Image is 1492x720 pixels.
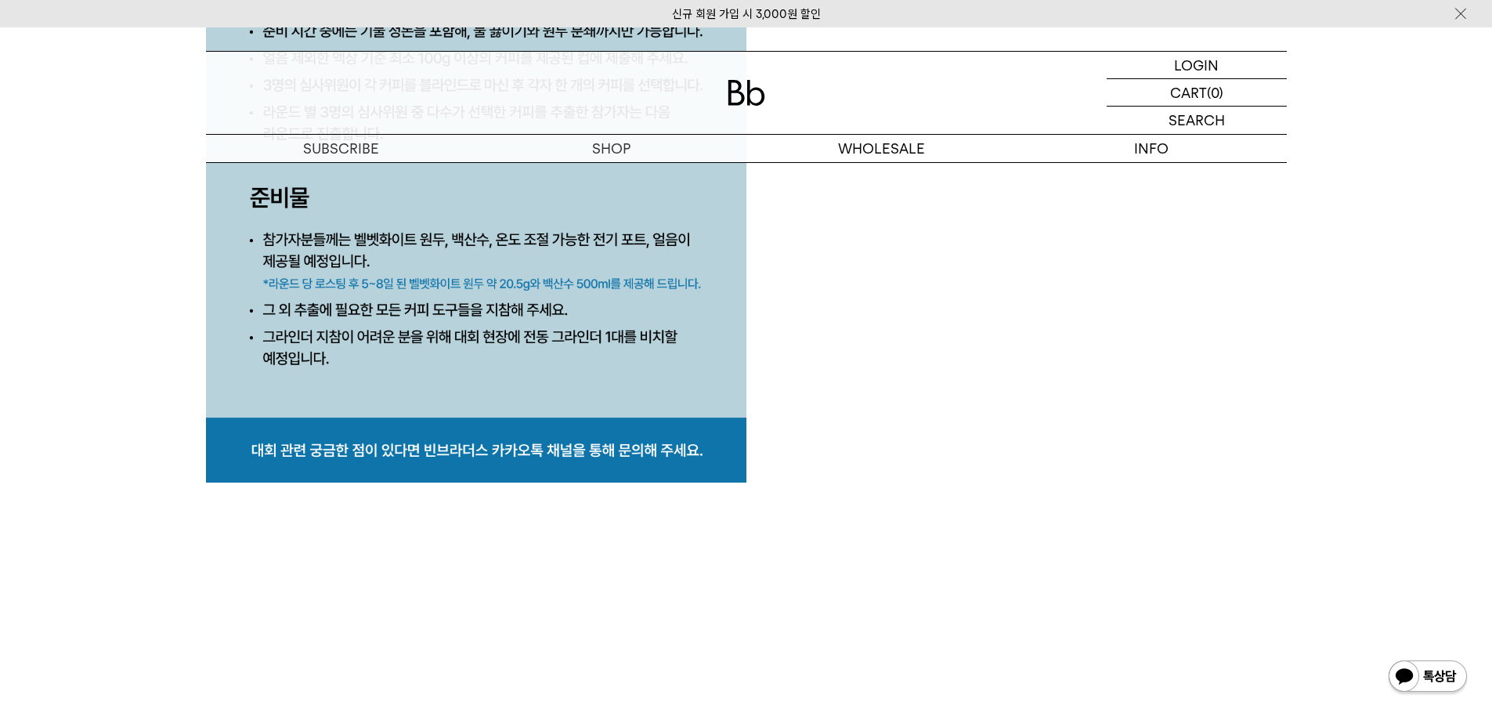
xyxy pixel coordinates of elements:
a: LOGIN [1107,52,1287,79]
p: LOGIN [1174,52,1219,78]
a: SUBSCRIBE [206,135,476,162]
img: 로고 [728,80,765,106]
a: CART (0) [1107,79,1287,107]
img: 카카오톡 채널 1:1 채팅 버튼 [1387,659,1469,696]
p: CART [1170,79,1207,106]
p: WHOLESALE [746,135,1017,162]
p: (0) [1207,79,1223,106]
a: SHOP [476,135,746,162]
p: INFO [1017,135,1287,162]
a: 신규 회원 가입 시 3,000원 할인 [672,7,821,21]
p: SEARCH [1169,107,1225,134]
